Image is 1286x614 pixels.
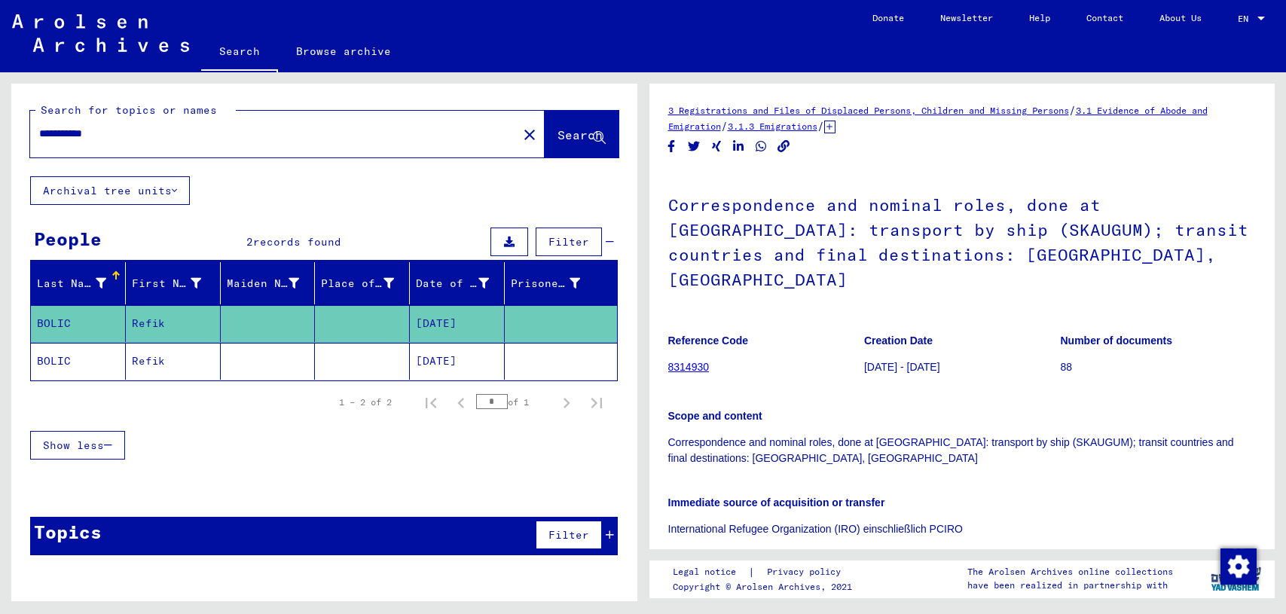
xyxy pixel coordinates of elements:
[43,438,104,452] span: Show less
[668,105,1069,116] a: 3 Registrations and Files of Displaced Persons, Children and Missing Persons
[582,387,612,417] button: Last page
[548,235,589,249] span: Filter
[321,276,394,292] div: Place of Birth
[731,137,747,156] button: Share on LinkedIn
[673,580,859,594] p: Copyright © Arolsen Archives, 2021
[126,343,221,380] mat-cell: Refik
[545,111,619,157] button: Search
[1220,548,1257,585] img: Change consent
[1069,103,1076,117] span: /
[668,521,1257,537] p: International Refugee Organization (IRO) einschließlich PCIRO
[967,579,1173,592] p: have been realized in partnership with
[31,305,126,342] mat-cell: BOLIC
[521,126,539,144] mat-icon: close
[967,565,1173,579] p: The Arolsen Archives online collections
[321,271,413,295] div: Place of Birth
[864,359,1059,375] p: [DATE] - [DATE]
[668,361,710,373] a: 8314930
[515,119,545,149] button: Clear
[227,271,319,295] div: Maiden Name
[30,431,125,460] button: Show less
[536,521,602,549] button: Filter
[126,305,221,342] mat-cell: Refik
[557,127,603,142] span: Search
[505,262,617,304] mat-header-cell: Prisoner #
[709,137,725,156] button: Share on Xing
[132,271,220,295] div: First Name
[37,271,125,295] div: Last Name
[536,228,602,256] button: Filter
[1238,14,1254,24] span: EN
[668,496,885,509] b: Immediate source of acquisition or transfer
[548,528,589,542] span: Filter
[755,564,859,580] a: Privacy policy
[776,137,792,156] button: Copy link
[476,395,551,409] div: of 1
[668,435,1257,466] p: Correspondence and nominal roles, done at [GEOGRAPHIC_DATA]: transport by ship (SKAUGUM); transit...
[817,119,824,133] span: /
[339,396,392,409] div: 1 – 2 of 2
[1061,359,1256,375] p: 88
[31,262,126,304] mat-header-cell: Last Name
[416,276,489,292] div: Date of Birth
[664,137,680,156] button: Share on Facebook
[728,121,817,132] a: 3.1.3 Emigrations
[1061,334,1173,347] b: Number of documents
[864,334,933,347] b: Creation Date
[673,564,859,580] div: |
[227,276,300,292] div: Maiden Name
[721,119,728,133] span: /
[410,262,505,304] mat-header-cell: Date of Birth
[31,343,126,380] mat-cell: BOLIC
[511,271,599,295] div: Prisoner #
[34,518,102,545] div: Topics
[410,305,505,342] mat-cell: [DATE]
[126,262,221,304] mat-header-cell: First Name
[221,262,316,304] mat-header-cell: Maiden Name
[416,271,508,295] div: Date of Birth
[668,410,762,422] b: Scope and content
[410,343,505,380] mat-cell: [DATE]
[253,235,341,249] span: records found
[201,33,278,72] a: Search
[246,235,253,249] span: 2
[1208,560,1264,597] img: yv_logo.png
[673,564,748,580] a: Legal notice
[686,137,702,156] button: Share on Twitter
[30,176,190,205] button: Archival tree units
[315,262,410,304] mat-header-cell: Place of Birth
[511,276,580,292] div: Prisoner #
[278,33,409,69] a: Browse archive
[446,387,476,417] button: Previous page
[1220,548,1256,584] div: Change consent
[668,334,749,347] b: Reference Code
[34,225,102,252] div: People
[753,137,769,156] button: Share on WhatsApp
[37,276,106,292] div: Last Name
[551,387,582,417] button: Next page
[132,276,201,292] div: First Name
[41,103,217,117] mat-label: Search for topics or names
[12,14,189,52] img: Arolsen_neg.svg
[668,170,1257,311] h1: Correspondence and nominal roles, done at [GEOGRAPHIC_DATA]: transport by ship (SKAUGUM); transit...
[416,387,446,417] button: First page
